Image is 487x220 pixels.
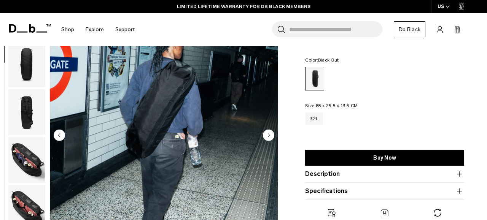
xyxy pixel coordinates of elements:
span: 85 x 25.5 x 13.5 CM [316,103,358,108]
a: Buy Now [305,150,464,166]
img: Skate Carrier 32L Black Out [8,137,45,183]
legend: Size: [305,103,358,108]
legend: Color: [305,58,339,62]
button: Skate Carrier 32L Black Out [8,89,46,135]
nav: Main Navigation [56,13,140,46]
a: Support [115,16,135,43]
img: Skate Carrier 32L Black Out [8,42,45,87]
button: Next slide [263,129,274,142]
button: Specifications [305,187,464,196]
button: Previous slide [54,129,65,142]
a: Shop [61,16,74,43]
img: Skate Carrier 32L Black Out [8,89,45,135]
a: Explore [86,16,104,43]
button: Description [305,169,464,179]
a: Db Black [394,21,425,37]
a: Black Out [305,67,324,90]
a: 32L [305,112,323,125]
span: Black Out [318,57,339,63]
a: LIMITED LIFETIME WARRANTY FOR DB BLACK MEMBERS [177,3,310,10]
button: Skate Carrier 32L Black Out [8,41,46,88]
button: Skate Carrier 32L Black Out [8,137,46,183]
